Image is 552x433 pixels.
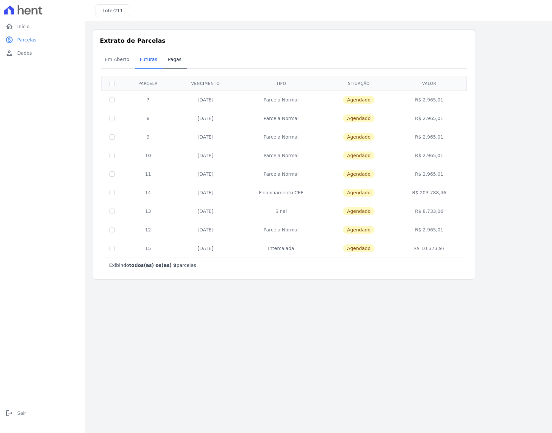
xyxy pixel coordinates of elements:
td: 15 [123,239,173,258]
i: paid [5,36,13,44]
td: [DATE] [173,239,238,258]
td: Financiamento CEF [238,183,324,202]
td: R$ 8.733,06 [393,202,465,220]
td: Sinal [238,202,324,220]
th: Valor [393,77,465,90]
span: Agendado [343,96,375,104]
td: R$ 203.788,46 [393,183,465,202]
td: R$ 2.965,01 [393,220,465,239]
td: 12 [123,220,173,239]
td: Parcela Normal [238,90,324,109]
a: Em Aberto [100,51,135,69]
td: Parcela Normal [238,220,324,239]
th: Tipo [238,77,324,90]
td: R$ 10.373,97 [393,239,465,258]
span: Agendado [343,189,375,197]
a: homeInício [3,20,82,33]
p: Exibindo parcelas [109,262,196,269]
th: Vencimento [173,77,238,90]
td: [DATE] [173,165,238,183]
td: [DATE] [173,146,238,165]
span: Agendado [343,226,375,234]
i: person [5,49,13,57]
i: logout [5,409,13,417]
a: Pagas [163,51,187,69]
th: Situação [325,77,393,90]
td: [DATE] [173,109,238,128]
td: 11 [123,165,173,183]
a: personDados [3,46,82,60]
td: 8 [123,109,173,128]
td: [DATE] [173,128,238,146]
td: 14 [123,183,173,202]
a: logoutSair [3,406,82,420]
h3: Extrato de Parcelas [100,36,468,45]
span: Agendado [343,170,375,178]
span: Em Aberto [101,53,133,66]
td: 10 [123,146,173,165]
span: Pagas [164,53,185,66]
a: Futuras [135,51,163,69]
h3: Lote: [103,7,123,14]
td: [DATE] [173,90,238,109]
span: Dados [17,50,32,56]
span: Agendado [343,114,375,122]
td: R$ 2.965,01 [393,109,465,128]
td: 7 [123,90,173,109]
td: R$ 2.965,01 [393,128,465,146]
span: Agendado [343,152,375,159]
span: Início [17,23,30,30]
td: Intercalada [238,239,324,258]
b: todos(as) os(as) 9 [129,263,176,268]
td: [DATE] [173,220,238,239]
span: Agendado [343,133,375,141]
span: Parcelas [17,36,36,43]
span: Sair [17,410,26,416]
td: 13 [123,202,173,220]
td: 9 [123,128,173,146]
td: R$ 2.965,01 [393,146,465,165]
td: R$ 2.965,01 [393,90,465,109]
span: Agendado [343,207,375,215]
td: Parcela Normal [238,165,324,183]
td: Parcela Normal [238,128,324,146]
span: Agendado [343,244,375,252]
td: Parcela Normal [238,146,324,165]
th: Parcela [123,77,173,90]
span: 211 [114,8,123,13]
span: Futuras [136,53,161,66]
i: home [5,23,13,31]
a: paidParcelas [3,33,82,46]
td: [DATE] [173,202,238,220]
td: R$ 2.965,01 [393,165,465,183]
td: [DATE] [173,183,238,202]
td: Parcela Normal [238,109,324,128]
